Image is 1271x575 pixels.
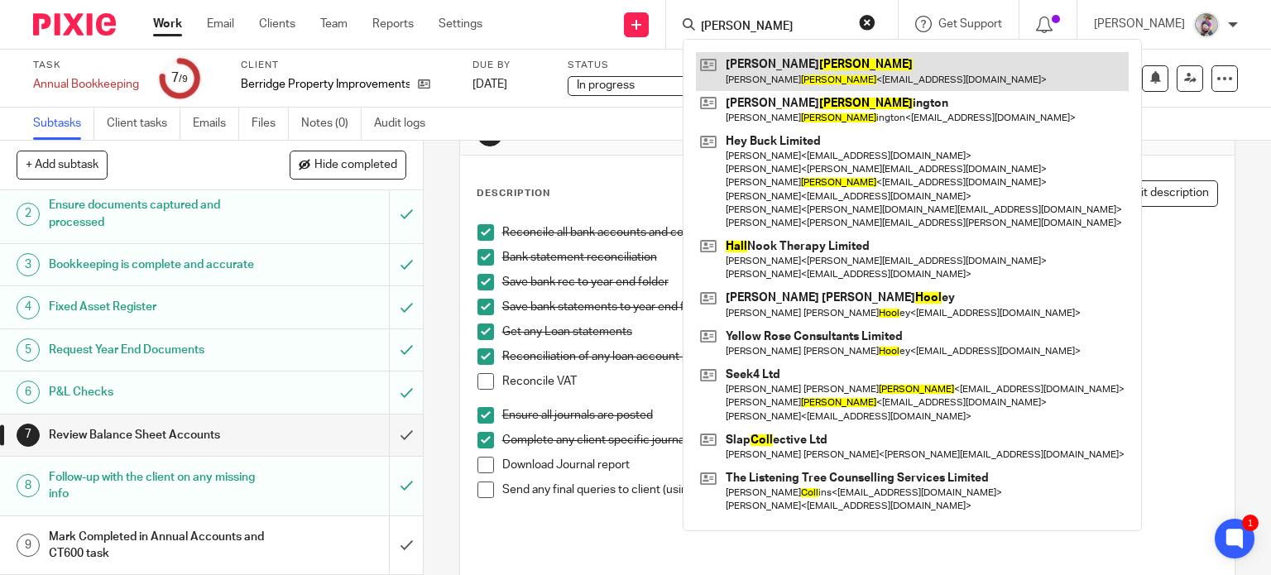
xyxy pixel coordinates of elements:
[49,465,265,507] h1: Follow-up with the client on any missing info
[502,224,1218,241] p: Reconcile all bank accounts and confirm statement balances
[17,424,40,447] div: 7
[699,20,848,35] input: Search
[17,338,40,362] div: 5
[17,253,40,276] div: 3
[49,295,265,319] h1: Fixed Asset Register
[1242,515,1259,531] div: 1
[502,457,1218,473] p: Download Journal report
[502,482,1218,498] p: Send any final queries to client (using email template below)
[49,525,265,567] h1: Mark Completed in Annual Accounts and CT600 task
[193,108,239,140] a: Emails
[153,16,182,32] a: Work
[502,373,1218,390] p: Reconcile VAT
[502,299,1218,315] p: Save bank statements to year end folder
[17,474,40,497] div: 8
[320,16,348,32] a: Team
[1193,12,1220,38] img: DBTieDye.jpg
[259,16,295,32] a: Clients
[33,59,139,72] label: Task
[859,14,875,31] button: Clear
[502,274,1218,290] p: Save bank rec to year end folder
[502,407,1218,424] p: Ensure all journals are posted
[17,296,40,319] div: 4
[301,108,362,140] a: Notes (0)
[472,79,507,90] span: [DATE]
[171,69,188,88] div: 7
[49,423,265,448] h1: Review Balance Sheet Accounts
[372,16,414,32] a: Reports
[17,151,108,179] button: + Add subtask
[314,159,397,172] span: Hide completed
[241,59,452,72] label: Client
[49,252,265,277] h1: Bookkeeping is complete and accurate
[17,534,40,557] div: 9
[577,79,635,91] span: In progress
[1094,16,1185,32] p: [PERSON_NAME]
[33,108,94,140] a: Subtasks
[49,193,265,235] h1: Ensure documents captured and processed
[290,151,406,179] button: Hide completed
[938,18,1002,30] span: Get Support
[252,108,289,140] a: Files
[241,76,410,93] p: Berridge Property Improvements Ltd
[502,432,1218,448] p: Complete any client specific journals
[49,338,265,362] h1: Request Year End Documents
[439,16,482,32] a: Settings
[374,108,438,140] a: Audit logs
[207,16,234,32] a: Email
[502,348,1218,365] p: Reconciliation of any loan account payments prin/int
[33,13,116,36] img: Pixie
[477,187,550,200] p: Description
[472,59,547,72] label: Due by
[1102,180,1218,207] button: Edit description
[17,381,40,404] div: 6
[568,59,733,72] label: Status
[502,249,1218,266] p: Bank statement reconciliation
[49,380,265,405] h1: P&L Checks
[17,203,40,226] div: 2
[107,108,180,140] a: Client tasks
[502,323,1218,340] p: Get any Loan statements
[33,76,139,93] div: Annual Bookkeeping
[179,74,188,84] small: /9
